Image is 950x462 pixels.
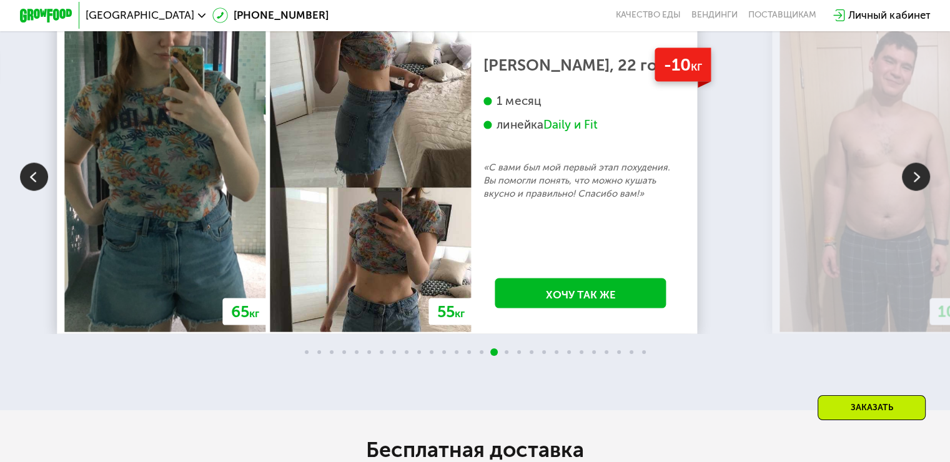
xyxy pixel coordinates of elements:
[222,298,267,325] div: 65
[20,163,48,191] img: Slide left
[483,59,677,72] div: [PERSON_NAME], 22 года
[455,307,465,320] span: кг
[848,7,930,23] div: Личный кабинет
[428,298,473,325] div: 55
[483,117,677,132] div: линейка
[655,48,711,81] div: -10
[86,10,194,21] span: [GEOGRAPHIC_DATA]
[818,395,926,420] div: Заказать
[616,10,681,21] a: Качество еды
[748,10,816,21] div: поставщикам
[691,10,738,21] a: Вендинги
[495,278,666,308] a: Хочу так же
[249,307,259,320] span: кг
[212,7,329,23] a: [PHONE_NUMBER]
[902,163,930,191] img: Slide right
[483,94,677,109] div: 1 месяц
[691,59,702,74] span: кг
[483,161,677,200] p: «С вами был мой первый этап похудения. Вы помогли понять, что можно кушать вкусно и правильно! Сп...
[543,117,597,132] div: Daily и Fit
